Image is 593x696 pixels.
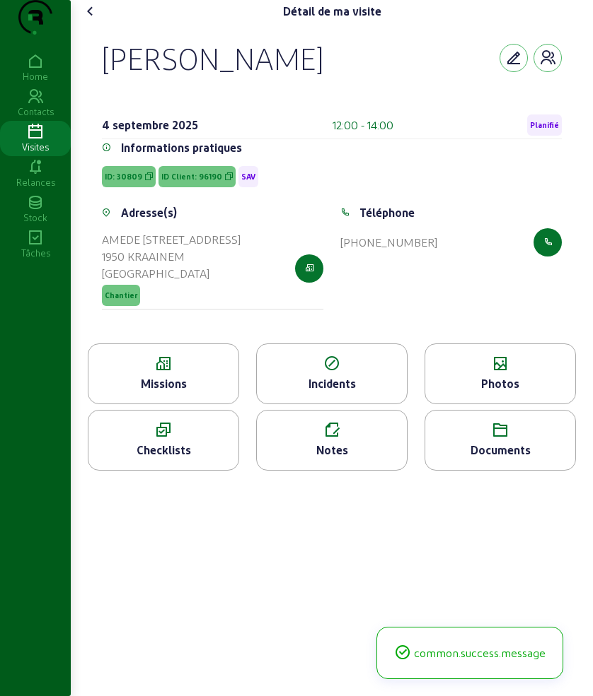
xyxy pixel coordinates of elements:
[340,234,437,251] div: [PHONE_NUMBER]
[283,3,381,20] div: Détail de ma visite
[102,265,241,282] div: [GEOGRAPHIC_DATA]
[105,290,137,300] span: Chantier
[241,172,255,182] span: SAV
[530,120,559,130] span: Planifié
[105,172,142,182] span: ID: 30809
[121,204,177,221] div: Adresse(s)
[88,375,238,392] div: Missions
[121,139,242,156] div: Informations pratiques
[425,442,575,459] div: Documents
[161,172,222,182] span: ID Client: 96190
[333,117,393,134] div: 12:00 - 14:00
[359,204,415,221] div: Téléphone
[257,442,407,459] div: Notes
[102,248,241,265] div: 1950 KRAAINEM
[425,375,575,392] div: Photos
[102,231,241,248] div: AMEDE [STREET_ADDRESS]
[394,644,546,661] div: common.success.message
[102,117,198,134] div: 4 septembre 2025
[257,375,407,392] div: Incidents
[88,442,238,459] div: Checklists
[102,40,323,76] div: [PERSON_NAME]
